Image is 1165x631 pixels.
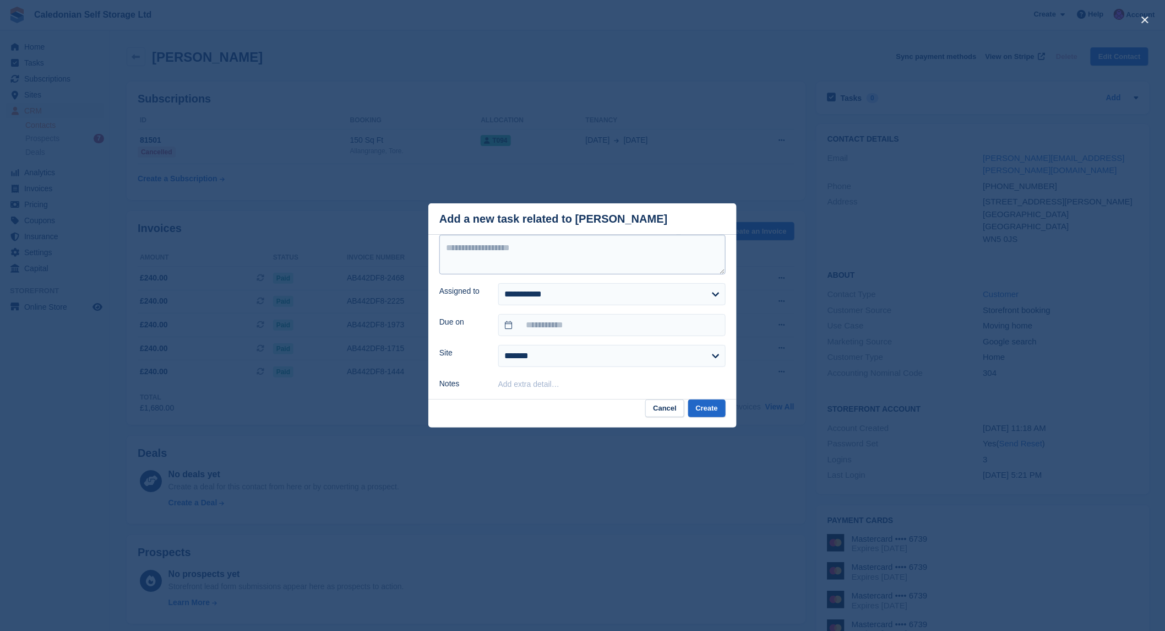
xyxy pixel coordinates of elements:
button: close [1136,11,1154,29]
label: Site [439,347,485,359]
button: Add extra detail… [498,380,559,389]
label: Due on [439,316,485,328]
button: Create [688,400,726,418]
label: Assigned to [439,285,485,297]
label: Notes [439,378,485,390]
div: Add a new task related to [PERSON_NAME] [439,213,668,225]
button: Cancel [645,400,684,418]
